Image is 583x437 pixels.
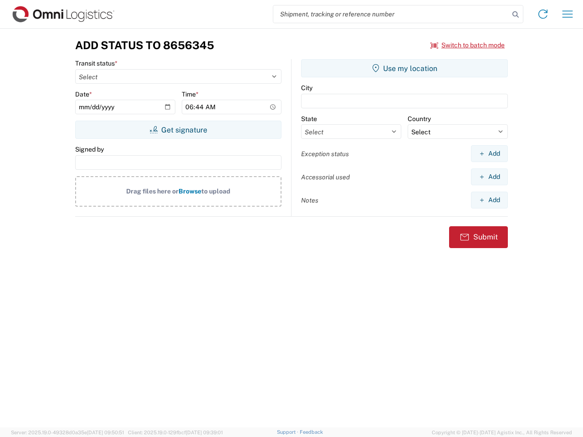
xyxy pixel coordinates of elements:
[87,430,124,435] span: [DATE] 09:50:51
[179,188,201,195] span: Browse
[301,84,312,92] label: City
[75,121,281,139] button: Get signature
[301,59,508,77] button: Use my location
[182,90,199,98] label: Time
[301,196,318,204] label: Notes
[449,226,508,248] button: Submit
[301,115,317,123] label: State
[471,168,508,185] button: Add
[75,39,214,52] h3: Add Status to 8656345
[408,115,431,123] label: Country
[75,145,104,153] label: Signed by
[301,173,350,181] label: Accessorial used
[75,90,92,98] label: Date
[273,5,509,23] input: Shipment, tracking or reference number
[75,59,118,67] label: Transit status
[300,429,323,435] a: Feedback
[471,192,508,208] button: Add
[301,150,349,158] label: Exception status
[201,188,230,195] span: to upload
[11,430,124,435] span: Server: 2025.19.0-49328d0a35e
[471,145,508,162] button: Add
[128,430,223,435] span: Client: 2025.19.0-129fbcf
[430,38,505,53] button: Switch to batch mode
[186,430,223,435] span: [DATE] 09:39:01
[432,428,572,437] span: Copyright © [DATE]-[DATE] Agistix Inc., All Rights Reserved
[277,429,300,435] a: Support
[126,188,179,195] span: Drag files here or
